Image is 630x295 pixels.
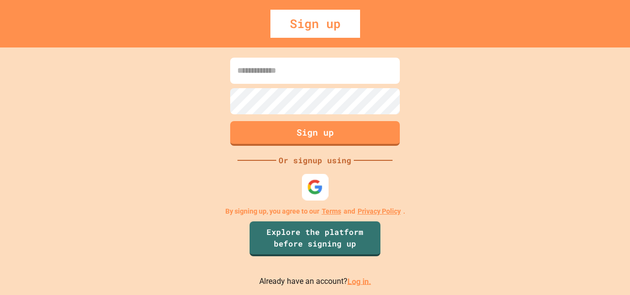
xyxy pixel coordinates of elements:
p: Already have an account? [259,276,371,288]
button: Sign up [230,121,400,146]
a: Log in. [347,277,371,286]
img: google-icon.svg [307,179,323,195]
div: Sign up [270,10,360,38]
a: Terms [322,206,341,217]
a: Explore the platform before signing up [250,221,380,256]
div: Or signup using [276,155,354,166]
p: By signing up, you agree to our and . [225,206,405,217]
a: Privacy Policy [358,206,401,217]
